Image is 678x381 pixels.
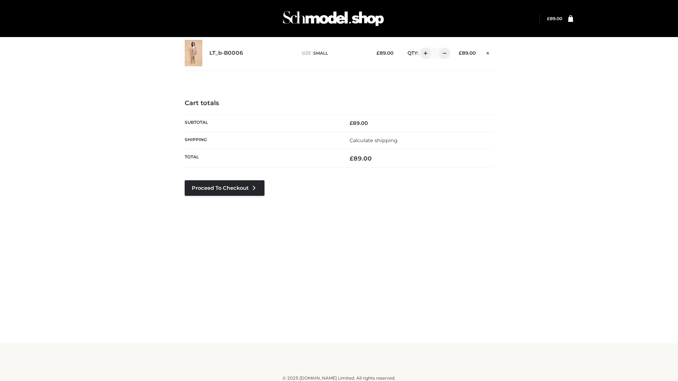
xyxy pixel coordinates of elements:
a: Calculate shipping [350,137,398,144]
a: LT_b-B0006 [209,50,243,56]
a: £89.00 [547,16,562,21]
a: Proceed to Checkout [185,180,264,196]
p: size : [302,50,365,56]
bdi: 89.00 [376,50,393,56]
span: £ [350,120,353,126]
th: Subtotal [185,114,339,132]
span: £ [350,155,353,162]
bdi: 89.00 [459,50,476,56]
a: Remove this item [483,48,493,57]
h4: Cart totals [185,99,493,107]
bdi: 89.00 [350,120,368,126]
bdi: 89.00 [547,16,562,21]
th: Shipping [185,132,339,149]
span: £ [547,16,550,21]
img: Schmodel Admin 964 [280,5,386,32]
div: QTY: [400,48,448,59]
th: Total [185,149,339,168]
span: £ [459,50,462,56]
bdi: 89.00 [350,155,372,162]
span: £ [376,50,380,56]
span: SMALL [313,50,328,56]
